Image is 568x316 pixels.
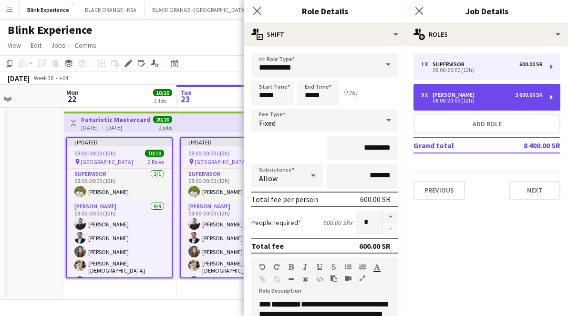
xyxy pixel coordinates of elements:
[345,263,351,271] button: Unordered List
[77,0,145,19] button: BLACK ORANGE - KSA
[383,211,398,223] button: Increase
[259,118,276,128] span: Fixed
[330,275,337,282] button: Paste as plain text
[75,41,96,50] span: Comms
[65,93,79,104] span: 22
[516,92,543,98] div: 3 600.00 SR
[27,39,45,51] a: Edit
[145,0,255,19] button: BLACK ORANGE - [GEOGRAPHIC_DATA]
[67,138,172,146] div: Updated
[288,263,294,271] button: Bold
[288,275,294,283] button: Horizontal Line
[316,275,323,283] button: HTML Code
[31,41,41,50] span: Edit
[71,39,100,51] a: Comms
[421,68,543,72] div: 08:00-20:00 (12h)
[519,61,543,68] div: 600.00 SR
[316,263,323,271] button: Underline
[153,89,172,96] span: 10/10
[145,150,164,157] span: 10/10
[148,158,164,165] span: 2 Roles
[509,181,560,200] button: Next
[51,41,65,50] span: Jobs
[47,39,69,51] a: Jobs
[153,116,172,123] span: 20/20
[251,194,318,204] div: Total fee per person
[81,124,152,131] div: [DATE] → [DATE]
[302,263,309,271] button: Italic
[195,158,247,165] span: [GEOGRAPHIC_DATA]
[159,123,172,131] div: 2 jobs
[406,5,568,17] h3: Job Details
[273,263,280,271] button: Redo
[81,115,152,124] h3: Futuristic Mastercard Event
[154,97,172,104] div: 1 Job
[59,74,68,82] div: +04
[8,23,92,37] h1: Blink Experience
[244,23,406,46] div: Shift
[359,263,366,271] button: Ordered List
[188,150,230,157] span: 08:00-20:00 (12h)
[8,73,30,83] div: [DATE]
[180,137,287,278] app-job-card: Updated08:00-20:00 (12h)10/10 [GEOGRAPHIC_DATA]2 RolesSupervisor1/108:00-20:00 (12h)[PERSON_NAME]...
[433,61,468,68] div: Supervisor
[67,169,172,201] app-card-role: Supervisor1/108:00-20:00 (12h)[PERSON_NAME]
[66,88,79,97] span: Mon
[4,39,25,51] a: View
[179,93,192,104] span: 23
[421,98,543,103] div: 08:00-20:00 (12h)
[373,263,380,271] button: Text Color
[413,114,560,133] button: Add role
[330,263,337,271] button: Strikethrough
[500,138,560,153] td: 8 400.00 SR
[323,218,352,227] div: 600.00 SR x
[181,138,286,146] div: Updated
[343,89,357,97] div: (12h)
[251,218,301,227] label: People required
[406,23,568,46] div: Roles
[181,169,286,201] app-card-role: Supervisor1/108:00-20:00 (12h)[PERSON_NAME]
[74,150,116,157] span: 08:00-20:00 (12h)
[359,241,391,251] div: 600.00 SR
[413,181,465,200] button: Previous
[421,92,433,98] div: 9 x
[259,173,278,183] span: Allow
[359,275,366,282] button: Fullscreen
[81,158,133,165] span: [GEOGRAPHIC_DATA]
[244,5,406,17] h3: Role Details
[31,74,55,82] span: Week 38
[20,0,77,19] button: Blink Experience
[302,275,309,283] button: Clear Formatting
[433,92,478,98] div: [PERSON_NAME]
[413,138,500,153] td: Grand total
[8,41,21,50] span: View
[421,61,433,68] div: 1 x
[66,137,173,278] app-job-card: Updated08:00-20:00 (12h)10/10 [GEOGRAPHIC_DATA]2 RolesSupervisor1/108:00-20:00 (12h)[PERSON_NAME]...
[180,88,192,97] span: Tue
[251,241,284,251] div: Total fee
[360,194,391,204] div: 600.00 SR
[345,275,351,282] button: Insert video
[259,263,266,271] button: Undo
